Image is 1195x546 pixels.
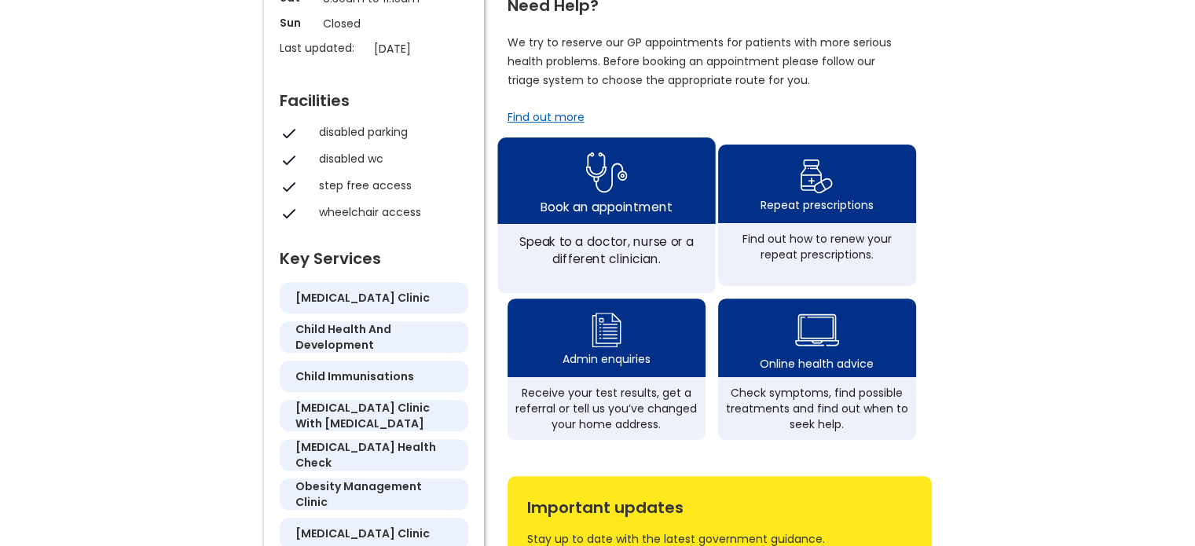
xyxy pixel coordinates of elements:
div: wheelchair access [319,204,460,220]
div: Admin enquiries [563,351,651,367]
div: Book an appointment [541,197,672,214]
p: We try to reserve our GP appointments for patients with more serious health problems. Before book... [508,33,893,90]
img: health advice icon [795,304,839,356]
a: health advice iconOnline health adviceCheck symptoms, find possible treatments and find out when ... [718,299,916,440]
img: repeat prescription icon [800,156,834,197]
div: Important updates [527,492,912,515]
a: Find out more [508,109,585,125]
div: Online health advice [760,356,874,372]
div: step free access [319,178,460,193]
div: Find out how to renew your repeat prescriptions. [726,231,908,262]
h5: child immunisations [295,368,414,384]
h5: [MEDICAL_DATA] clinic with [MEDICAL_DATA] [295,400,453,431]
div: disabled wc [319,151,460,167]
div: Repeat prescriptions [761,197,874,213]
div: Speak to a doctor, nurse or a different clinician. [506,233,706,267]
p: Last updated: [280,40,366,56]
div: Key Services [280,243,468,266]
div: Check symptoms, find possible treatments and find out when to seek help. [726,385,908,432]
h5: child health and development [295,321,453,353]
div: Facilities [280,85,468,108]
a: admin enquiry iconAdmin enquiriesReceive your test results, get a referral or tell us you’ve chan... [508,299,706,440]
h5: [MEDICAL_DATA] clinic [295,290,430,306]
h5: obesity management clinic [295,478,453,510]
img: book appointment icon [585,147,627,198]
div: disabled parking [319,124,460,140]
p: Sun [280,15,315,31]
h5: [MEDICAL_DATA] health check [295,439,453,471]
a: repeat prescription iconRepeat prescriptionsFind out how to renew your repeat prescriptions. [718,145,916,286]
p: [DATE] [374,40,476,57]
h5: [MEDICAL_DATA] clinic [295,526,430,541]
a: book appointment icon Book an appointmentSpeak to a doctor, nurse or a different clinician. [497,137,715,293]
div: Receive your test results, get a referral or tell us you’ve changed your home address. [515,385,698,432]
p: Closed [323,15,425,32]
img: admin enquiry icon [589,309,624,351]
